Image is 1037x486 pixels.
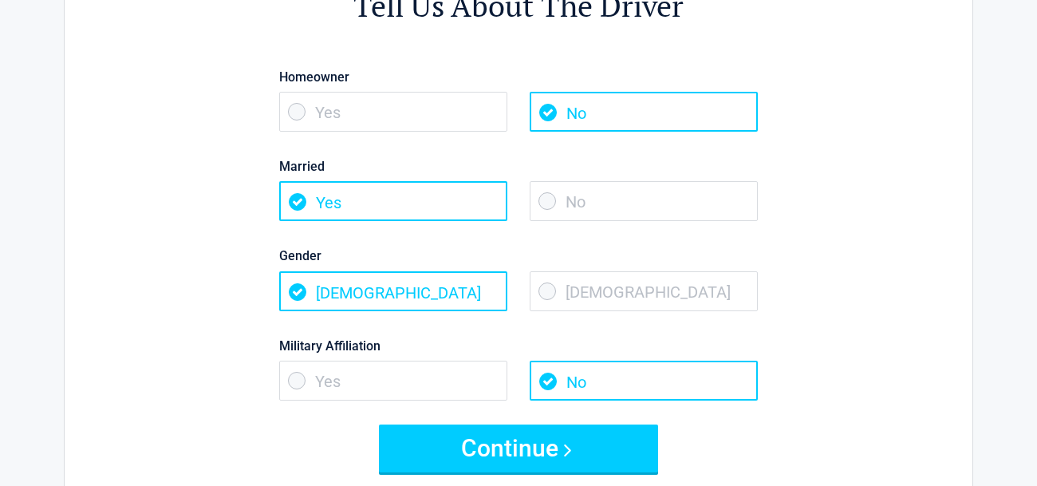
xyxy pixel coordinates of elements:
[279,271,507,311] span: [DEMOGRAPHIC_DATA]
[279,156,758,177] label: Married
[379,425,658,472] button: Continue
[530,92,758,132] span: No
[279,92,507,132] span: Yes
[279,335,758,357] label: Military Affiliation
[530,361,758,401] span: No
[530,271,758,311] span: [DEMOGRAPHIC_DATA]
[279,181,507,221] span: Yes
[530,181,758,221] span: No
[279,361,507,401] span: Yes
[279,66,758,88] label: Homeowner
[279,245,758,267] label: Gender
